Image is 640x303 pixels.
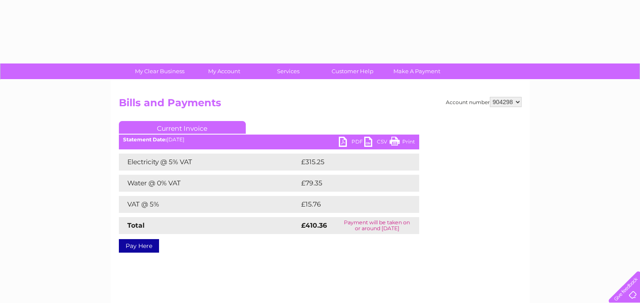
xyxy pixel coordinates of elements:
[390,137,415,149] a: Print
[119,196,299,213] td: VAT @ 5%
[318,63,387,79] a: Customer Help
[119,137,419,143] div: [DATE]
[339,137,364,149] a: PDF
[119,175,299,192] td: Water @ 0% VAT
[125,63,195,79] a: My Clear Business
[364,137,390,149] a: CSV
[189,63,259,79] a: My Account
[123,136,167,143] b: Statement Date:
[253,63,323,79] a: Services
[127,221,145,229] strong: Total
[446,97,522,107] div: Account number
[299,154,403,171] td: £315.25
[299,196,401,213] td: £15.76
[382,63,452,79] a: Make A Payment
[301,221,327,229] strong: £410.36
[335,217,419,234] td: Payment will be taken on or around [DATE]
[119,121,246,134] a: Current Invoice
[119,239,159,253] a: Pay Here
[119,154,299,171] td: Electricity @ 5% VAT
[119,97,522,113] h2: Bills and Payments
[299,175,402,192] td: £79.35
